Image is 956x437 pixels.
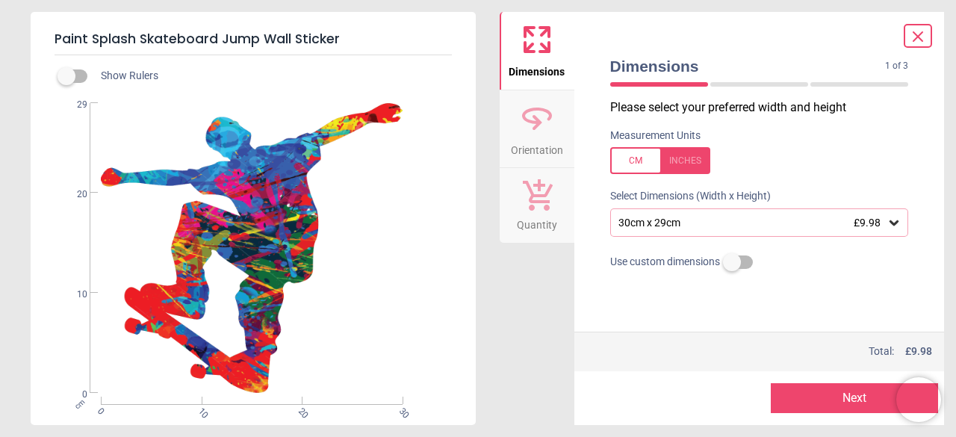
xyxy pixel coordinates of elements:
span: £ [905,344,932,359]
label: Measurement Units [610,128,701,143]
span: 10 [195,406,205,415]
button: Next [771,383,938,413]
div: 30cm x 29cm [617,217,887,229]
span: 30 [396,406,406,415]
span: Dimensions [509,58,565,80]
button: Quantity [500,168,574,243]
button: Dimensions [500,12,574,90]
span: 29 [59,99,87,111]
span: cm [73,397,87,411]
span: 20 [59,188,87,201]
span: £9.98 [854,217,881,229]
button: Orientation [500,90,574,168]
span: 20 [295,406,305,415]
span: 1 of 3 [885,60,908,72]
span: Orientation [511,136,563,158]
span: 10 [59,288,87,301]
span: Dimensions [610,55,886,77]
p: Please select your preferred width and height [610,99,921,116]
span: Quantity [517,211,557,233]
label: Select Dimensions (Width x Height) [598,189,771,204]
span: 9.98 [911,345,932,357]
div: Show Rulers [66,67,476,85]
span: 0 [94,406,104,415]
h5: Paint Splash Skateboard Jump Wall Sticker [55,24,452,55]
span: 0 [59,388,87,401]
div: Total: [609,344,933,359]
iframe: Brevo live chat [896,377,941,422]
span: Use custom dimensions [610,255,720,270]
